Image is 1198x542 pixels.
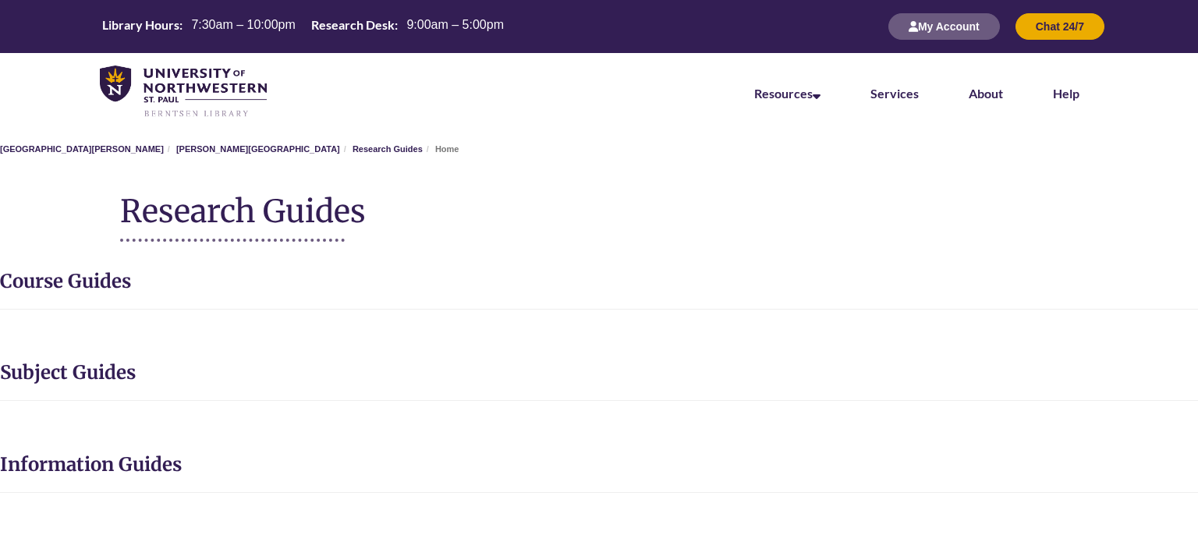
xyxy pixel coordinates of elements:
a: Services [870,86,919,101]
li: Home [423,143,459,157]
a: Resources [754,86,821,101]
th: Library Hours: [96,16,185,34]
img: UNWSP Library Logo [100,66,267,119]
span: Research Guides [120,192,366,231]
a: About [969,86,1003,101]
a: Research Guides [353,144,423,154]
a: Hours Today [96,16,510,37]
span: 7:30am – 10:00pm [191,18,295,31]
a: [PERSON_NAME][GEOGRAPHIC_DATA] [176,144,340,154]
th: Research Desk: [305,16,400,34]
a: Help [1053,86,1079,101]
span: 9:00am – 5:00pm [406,18,504,31]
table: Hours Today [96,16,510,36]
a: My Account [888,19,1000,33]
button: Chat 24/7 [1015,13,1104,40]
a: Chat 24/7 [1015,19,1104,33]
button: My Account [888,13,1000,40]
